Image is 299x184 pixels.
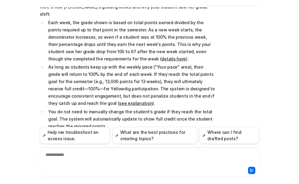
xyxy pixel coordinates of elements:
[40,127,110,144] button: Help me troubleshoot an access issue.
[112,127,197,144] button: What are the best practices for creating topics?
[48,108,216,130] p: You do not need to manually change the student’s grade if they reach the total goal. The system w...
[48,19,216,63] p: Each week, the grade shown is based on total points earned divided by the points required up to t...
[119,101,153,106] a: see explanation
[161,56,186,61] a: details here
[48,63,216,107] p: As long as students keep up with the weekly pace ("Your pace" area), their grade will return to 1...
[40,3,216,18] p: Here's how [PERSON_NAME]'s grading works and why your student saw her grade shift:
[200,127,259,144] button: Where can I find drafted posts?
